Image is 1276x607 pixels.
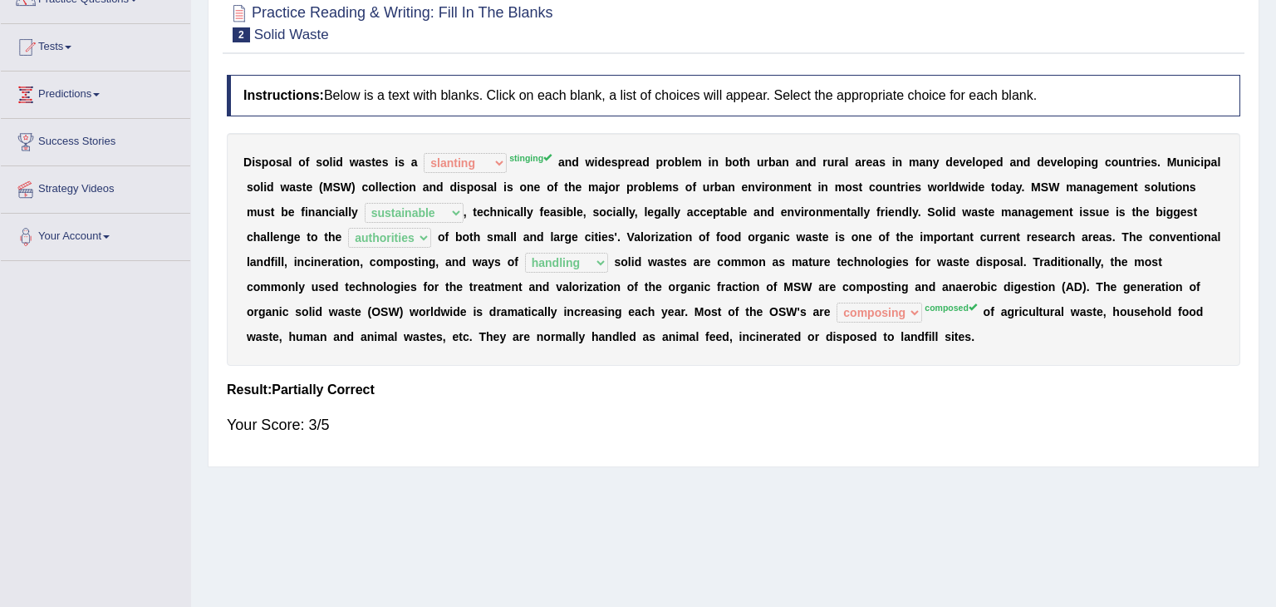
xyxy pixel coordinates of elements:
[622,205,626,219] b: l
[626,180,634,194] b: p
[765,180,769,194] b: r
[566,205,573,219] b: b
[351,180,356,194] b: )
[1016,155,1023,169] b: n
[1063,155,1067,169] b: l
[330,155,333,169] b: l
[611,155,618,169] b: s
[915,180,921,194] b: s
[361,180,368,194] b: c
[1048,180,1059,194] b: W
[449,180,457,194] b: d
[1158,180,1161,194] b: l
[691,155,701,169] b: m
[1175,180,1183,194] b: o
[933,155,940,169] b: y
[634,180,638,194] b: r
[520,205,523,219] b: l
[807,180,812,194] b: t
[908,180,915,194] b: e
[305,205,308,219] b: i
[243,88,324,102] b: Instructions:
[1136,155,1141,169] b: r
[289,180,296,194] b: a
[652,180,655,194] b: l
[260,180,263,194] b: l
[402,180,410,194] b: o
[1121,180,1127,194] b: e
[227,1,553,42] h2: Practice Reading & Writing: Fill In The Blanks
[618,155,626,169] b: p
[227,75,1240,116] h4: Below is a text with blanks. Click on each blank, a list of choices will appear. Select the appro...
[991,180,995,194] b: t
[379,180,382,194] b: l
[382,180,389,194] b: e
[703,180,710,194] b: u
[488,180,494,194] b: a
[821,180,828,194] b: n
[763,155,768,169] b: r
[672,180,679,194] b: s
[876,180,883,194] b: o
[685,155,692,169] b: e
[971,180,979,194] b: d
[945,155,953,169] b: d
[1009,155,1016,169] b: a
[1002,180,1009,194] b: d
[423,180,429,194] b: a
[1204,155,1211,169] b: p
[253,180,261,194] b: o
[382,155,389,169] b: s
[642,155,650,169] b: d
[645,180,653,194] b: b
[504,205,508,219] b: i
[839,155,846,169] b: a
[263,180,267,194] b: i
[1,24,190,66] a: Tests
[937,180,945,194] b: o
[846,155,849,169] b: l
[519,180,527,194] b: o
[777,180,784,194] b: n
[638,180,645,194] b: o
[467,180,474,194] b: p
[869,180,876,194] b: c
[919,155,925,169] b: a
[503,180,507,194] b: i
[655,155,663,169] b: p
[1,166,190,208] a: Strategy Videos
[473,205,477,219] b: t
[509,153,552,163] sup: stinging
[834,155,838,169] b: r
[332,180,340,194] b: S
[809,155,817,169] b: d
[282,155,289,169] b: a
[1126,180,1134,194] b: n
[306,155,310,169] b: f
[490,205,498,219] b: h
[247,205,257,219] b: m
[483,205,490,219] b: c
[477,205,483,219] b: e
[1021,180,1024,194] b: .
[1167,155,1177,169] b: M
[866,155,873,169] b: e
[1184,155,1191,169] b: n
[301,205,305,219] b: f
[302,180,307,194] b: t
[375,155,382,169] b: e
[592,205,599,219] b: s
[523,205,527,219] b: l
[527,180,534,194] b: n
[257,205,264,219] b: u
[1067,155,1074,169] b: o
[1118,155,1126,169] b: u
[474,180,481,194] b: o
[1057,155,1063,169] b: e
[852,180,859,194] b: s
[796,155,802,169] b: a
[822,155,827,169] b: r
[802,155,809,169] b: n
[944,180,948,194] b: r
[925,155,933,169] b: n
